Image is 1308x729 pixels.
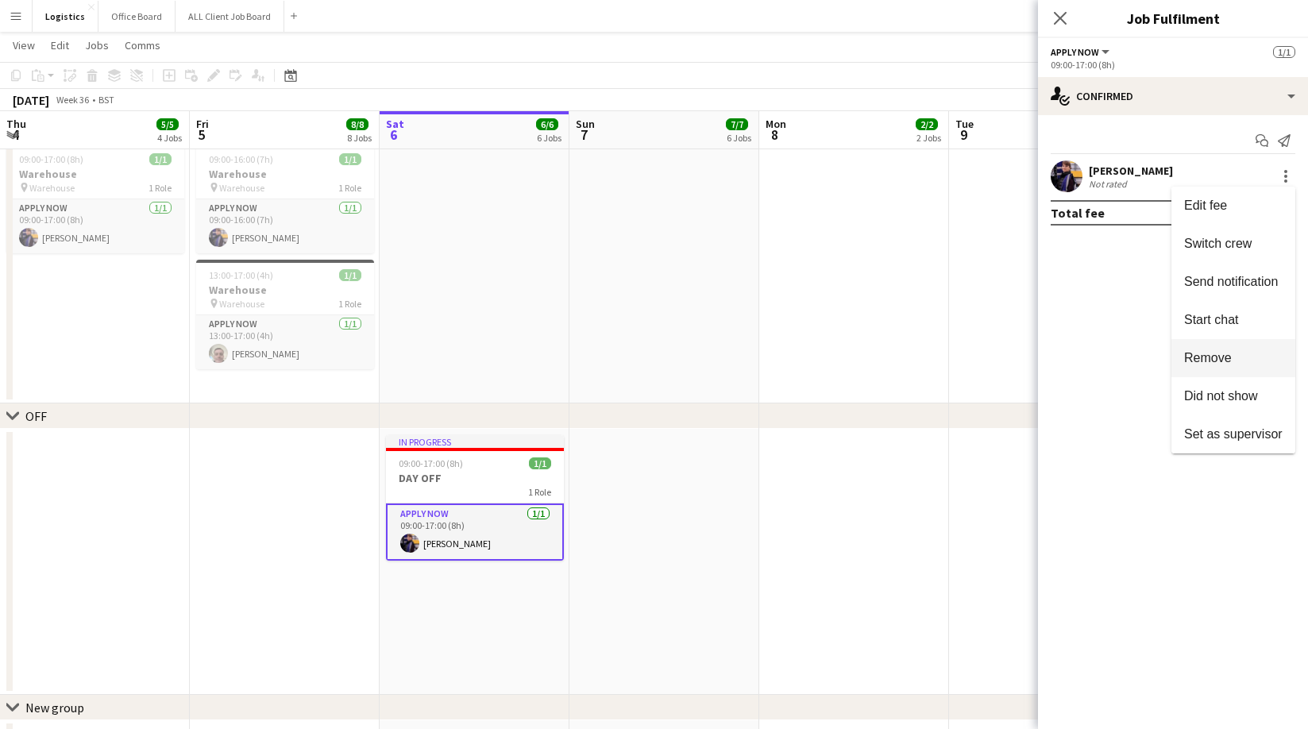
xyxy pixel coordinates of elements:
[1184,199,1227,212] span: Edit fee
[1184,389,1258,403] span: Did not show
[1171,301,1295,339] button: Start chat
[1184,427,1283,441] span: Set as supervisor
[1184,275,1278,288] span: Send notification
[1171,339,1295,377] button: Remove
[1184,351,1232,364] span: Remove
[1171,415,1295,453] button: Set as supervisor
[1171,187,1295,225] button: Edit fee
[1171,263,1295,301] button: Send notification
[1184,313,1238,326] span: Start chat
[1171,225,1295,263] button: Switch crew
[1184,237,1252,250] span: Switch crew
[1171,377,1295,415] button: Did not show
